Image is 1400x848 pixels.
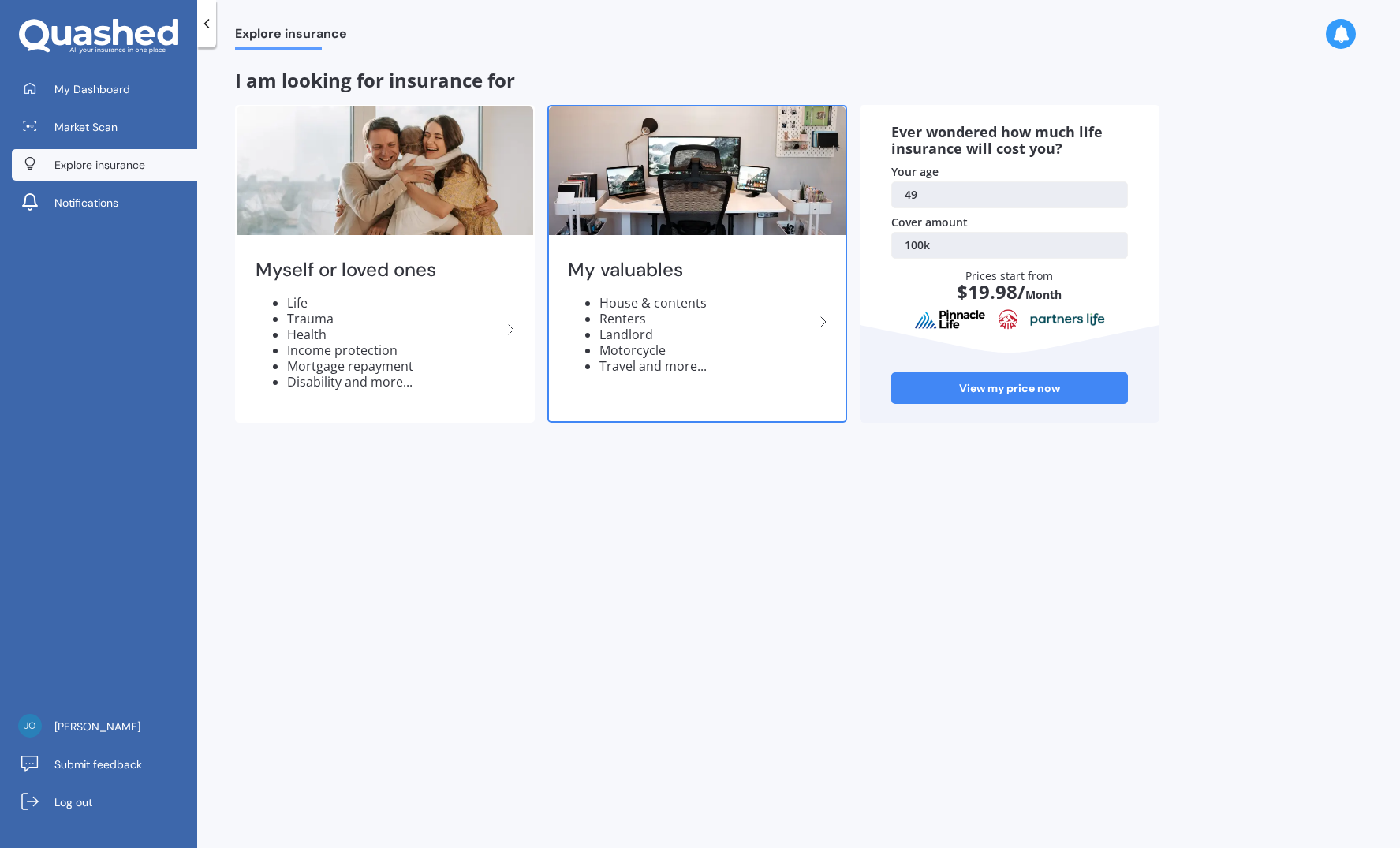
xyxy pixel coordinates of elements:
div: Your age [891,164,1128,180]
li: Health [287,327,502,342]
img: aia [999,309,1017,330]
span: Explore insurance [54,157,145,173]
li: Disability and more... [287,374,502,390]
a: 49 [891,181,1128,208]
div: Ever wondered how much life insurance will cost you? [891,124,1128,158]
span: $ 19.98 / [957,278,1025,304]
span: Submit feedback [54,756,142,772]
li: Trauma [287,311,502,327]
a: 100k [891,232,1128,259]
span: Explore insurance [235,26,347,47]
li: Income protection [287,342,502,358]
a: My Dashboard [12,73,197,105]
li: House & contents [599,295,814,311]
img: My valuables [549,106,846,235]
img: Myself or loved ones [237,106,533,235]
li: Renters [599,311,814,327]
a: Log out [12,786,197,818]
li: Travel and more... [599,358,814,374]
span: Month [1025,287,1062,302]
span: I am looking for insurance for [235,67,515,93]
li: Mortgage repayment [287,358,502,374]
li: Life [287,295,502,311]
li: Landlord [599,327,814,342]
span: Notifications [54,195,118,211]
h2: My valuables [568,258,814,282]
a: Submit feedback [12,749,197,780]
div: Prices start from [908,268,1112,317]
a: [PERSON_NAME] [12,711,197,742]
a: Market Scan [12,111,197,143]
a: View my price now [891,372,1128,404]
span: [PERSON_NAME] [54,719,140,734]
h2: Myself or loved ones [256,258,502,282]
img: pinnacle [914,309,987,330]
span: My Dashboard [54,81,130,97]
li: Motorcycle [599,342,814,358]
a: Notifications [12,187,197,219]
img: 77e3e970042553d4983a1b1d1944cdc7 [18,714,42,738]
div: Cover amount [891,215,1128,230]
a: Explore insurance [12,149,197,181]
span: Log out [54,794,92,810]
span: Market Scan [54,119,118,135]
img: partnersLife [1030,312,1106,327]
